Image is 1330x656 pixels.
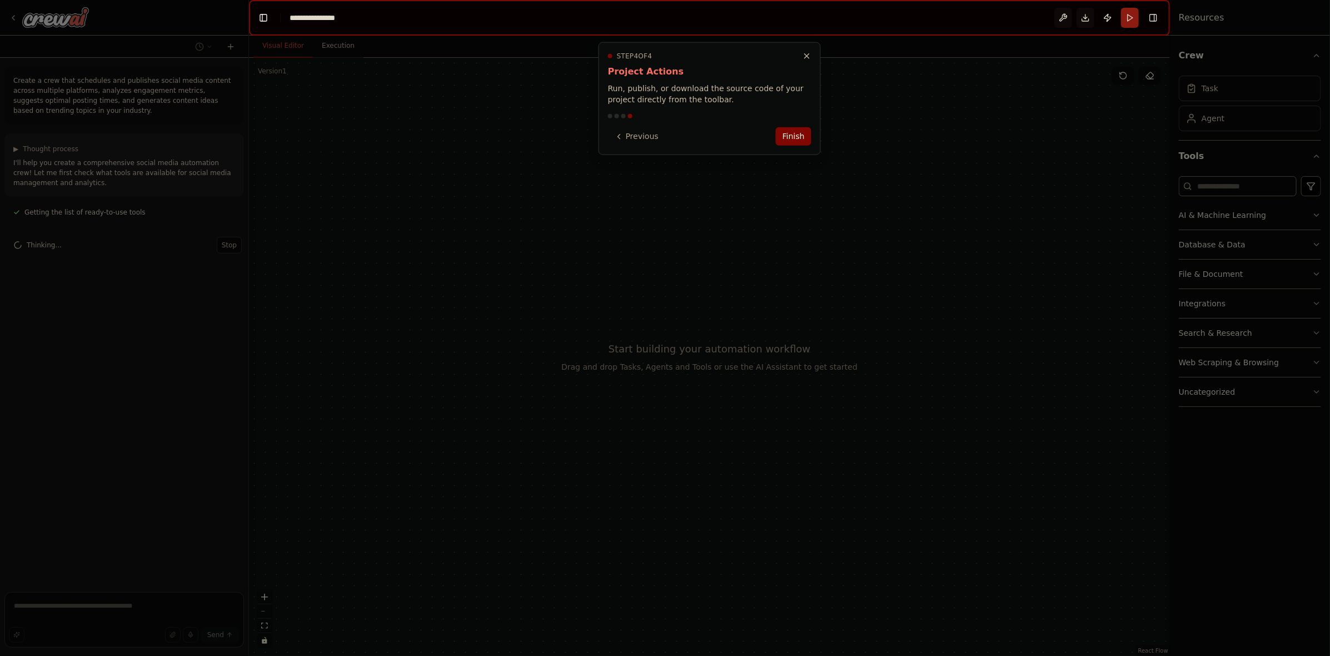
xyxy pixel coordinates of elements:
h3: Project Actions [608,65,811,78]
p: Run, publish, or download the source code of your project directly from the toolbar. [608,83,811,105]
span: Step 4 of 4 [617,52,652,61]
button: Hide left sidebar [256,10,271,26]
button: Finish [776,127,811,146]
button: Previous [608,127,665,146]
button: Close walkthrough [800,49,814,63]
